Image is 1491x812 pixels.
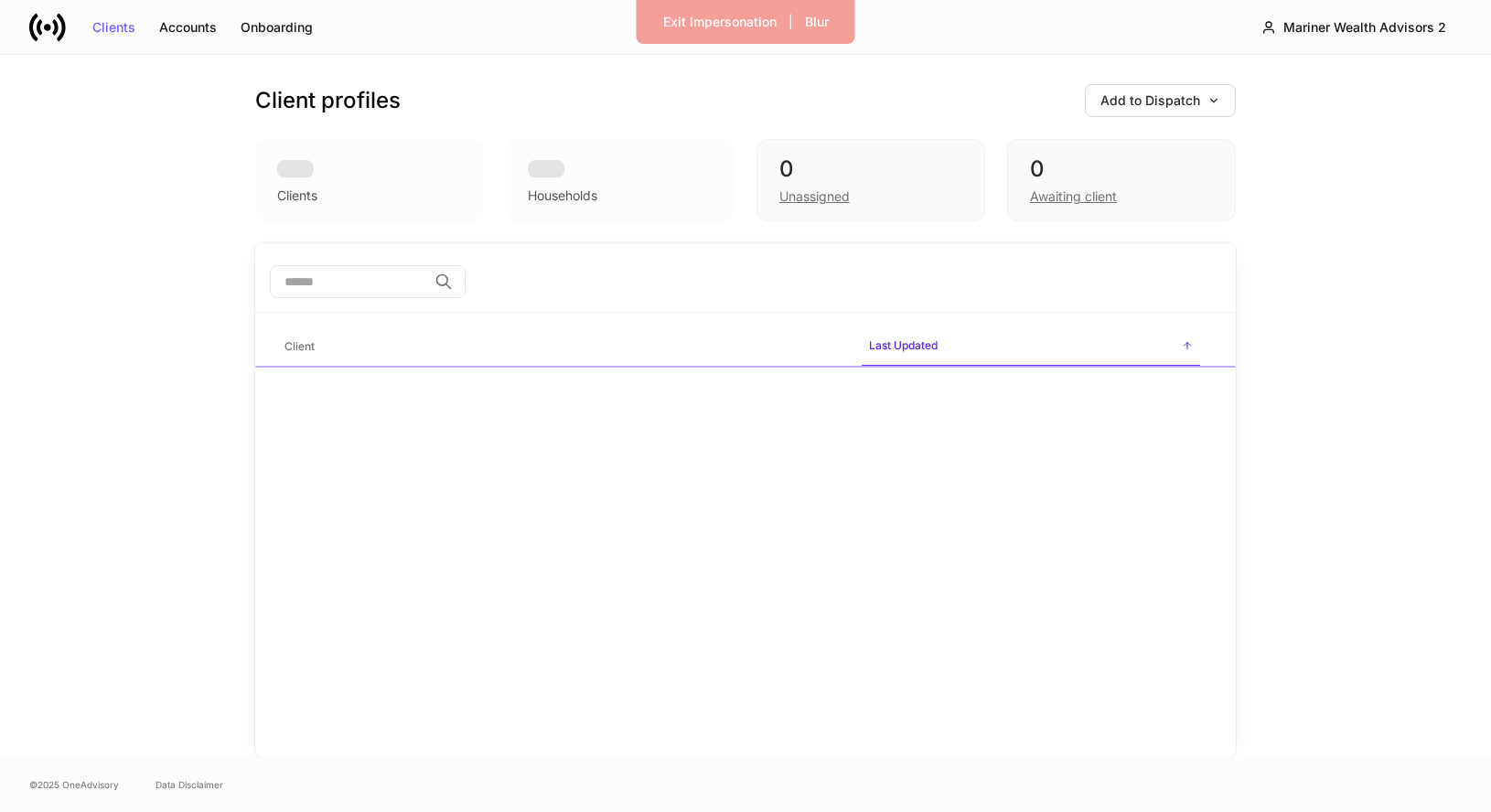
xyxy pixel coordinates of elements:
div: Accounts [159,21,217,34]
h3: Client profiles [255,86,401,115]
span: Client [277,328,847,366]
div: Blur [805,16,829,28]
button: Clients [80,13,147,42]
button: Onboarding [229,13,325,42]
button: Exit Impersonation [651,7,788,37]
div: Awaiting client [1030,187,1117,206]
span: © 2025 OneAdvisory [29,777,119,792]
div: Add to Dispatch [1100,94,1220,107]
div: Mariner Wealth Advisors 2 [1283,21,1446,34]
button: Mariner Wealth Advisors 2 [1246,11,1462,44]
div: Clients [277,187,317,205]
button: Blur [793,7,841,37]
div: Unassigned [779,187,850,206]
h6: Last Updated [869,337,938,354]
div: 0Awaiting client [1007,139,1236,221]
div: Households [528,187,597,205]
h6: Client [284,337,315,355]
div: Exit Impersonation [663,16,777,28]
div: 0Unassigned [756,139,985,221]
div: Onboarding [241,21,313,34]
button: Accounts [147,13,229,42]
div: Clients [92,21,135,34]
button: Add to Dispatch [1085,84,1236,117]
div: 0 [1030,155,1213,184]
span: Last Updated [862,327,1200,367]
div: 0 [779,155,962,184]
a: Data Disclaimer [156,777,223,792]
